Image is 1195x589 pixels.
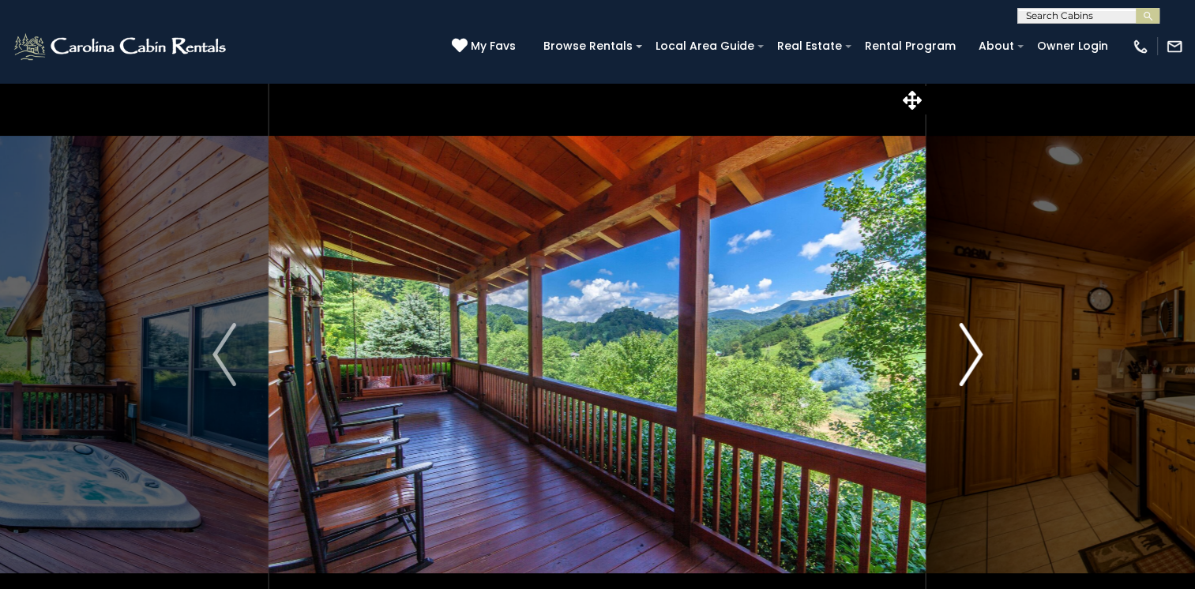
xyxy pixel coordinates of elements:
a: Real Estate [769,34,850,58]
span: My Favs [471,38,516,54]
img: arrow [212,323,236,386]
img: mail-regular-white.png [1166,38,1183,55]
a: Rental Program [857,34,964,58]
img: arrow [959,323,983,386]
a: Local Area Guide [648,34,762,58]
a: My Favs [452,38,520,55]
a: Owner Login [1029,34,1116,58]
img: phone-regular-white.png [1132,38,1149,55]
img: White-1-2.png [12,31,231,62]
a: Browse Rentals [535,34,641,58]
a: About [971,34,1022,58]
